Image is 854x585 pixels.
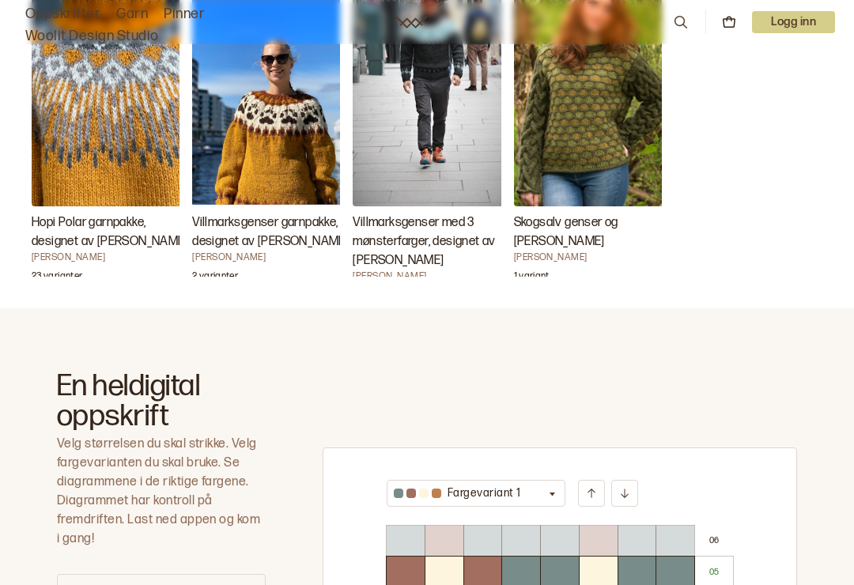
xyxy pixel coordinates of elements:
h4: [PERSON_NAME] [514,251,672,264]
h3: Hopi Polar garnpakke, designet av [PERSON_NAME] [32,213,190,251]
h4: [PERSON_NAME] [32,251,190,264]
p: 23 varianter [32,270,82,286]
h3: Villmarksgenser med 3 mønsterfarger, designet av [PERSON_NAME] [353,213,511,270]
h3: Skogsalv genser og [PERSON_NAME] [514,213,672,251]
p: Fargevariant 1 [448,485,521,501]
p: Logg inn [752,11,835,33]
a: Garn [116,3,148,25]
a: Pinner [164,3,205,25]
h4: [PERSON_NAME] [353,270,511,283]
a: Woolit Design Studio [25,25,159,47]
h3: Villmarksgenser garnpakke, designet av [PERSON_NAME] [192,213,350,251]
h4: [PERSON_NAME] [192,251,350,264]
p: 1 variant [514,270,550,286]
button: Fargevariant 1 [387,480,565,507]
button: User dropdown [752,11,835,33]
p: 0 5 [709,567,720,578]
h2: En heldigital oppskrift [57,372,266,432]
p: 2 varianter [192,270,238,286]
a: Woolit [395,16,427,28]
p: 0 6 [709,535,720,546]
p: Velg størrelsen du skal strikke. Velg fargevarianten du skal bruke. Se diagrammene i de riktige f... [57,435,266,549]
a: Oppskrifter [25,3,100,25]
